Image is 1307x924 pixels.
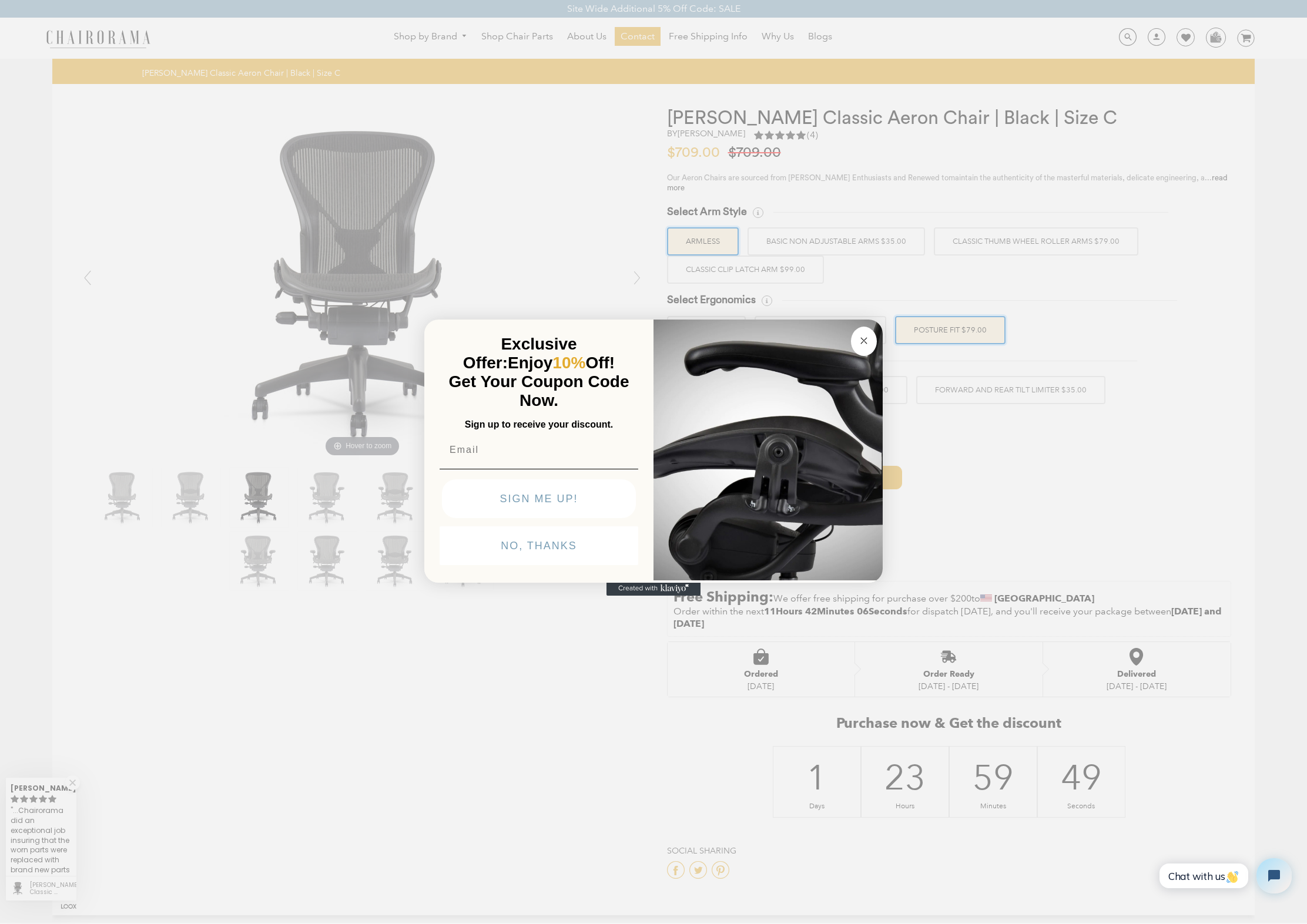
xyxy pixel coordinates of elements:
img: 92d77583-a095-41f6-84e7-858462e0427a.jpeg [653,317,883,580]
span: Enjoy Off! [508,354,615,372]
a: Created with Klaviyo - opens in a new tab [606,582,701,596]
span: Sign up to receive your discount. [465,419,613,429]
button: NO, THANKS [440,526,638,565]
span: 10% [552,354,585,372]
span: Get Your Coupon Code Now. [449,372,629,409]
iframe: Tidio Chat [1147,848,1302,903]
button: Close dialog [851,327,877,356]
span: Exclusive Offer: [463,335,577,372]
input: Email [440,438,638,462]
button: SIGN ME UP! [442,479,636,518]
